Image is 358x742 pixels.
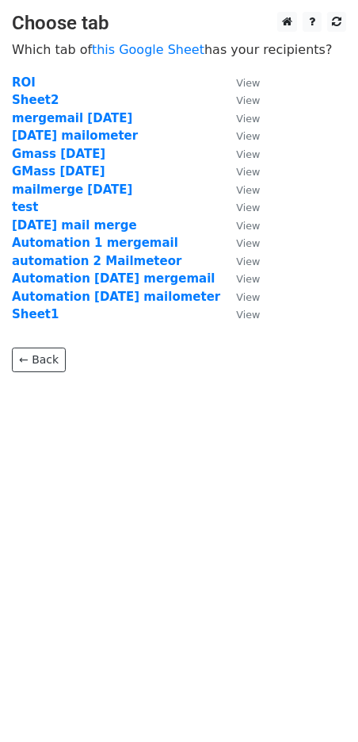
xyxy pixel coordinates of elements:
a: Sheet1 [12,307,59,321]
a: mailmerge [DATE] [12,183,132,197]
small: View [236,309,260,321]
a: Automation [DATE] mergemail [12,271,215,286]
a: [DATE] mail merge [12,218,137,233]
a: View [220,75,260,90]
a: [DATE] mailometer [12,129,138,143]
a: View [220,307,260,321]
a: View [220,236,260,250]
small: View [236,256,260,267]
a: View [220,218,260,233]
small: View [236,130,260,142]
a: View [220,147,260,161]
a: GMass [DATE] [12,164,105,179]
small: View [236,273,260,285]
small: View [236,184,260,196]
a: automation 2 Mailmeteor [12,254,181,268]
a: View [220,200,260,214]
a: View [220,254,260,268]
a: View [220,93,260,107]
a: Gmass [DATE] [12,147,105,161]
a: View [220,164,260,179]
small: View [236,220,260,232]
a: View [220,111,260,125]
p: Which tab of has your recipients? [12,41,346,58]
a: View [220,271,260,286]
a: test [12,200,38,214]
a: View [220,290,260,304]
small: View [236,202,260,213]
a: View [220,183,260,197]
a: mergemail [DATE] [12,111,132,125]
a: Automation 1 mergemail [12,236,178,250]
small: View [236,237,260,249]
a: ← Back [12,348,66,372]
small: View [236,94,260,106]
a: View [220,129,260,143]
h3: Choose tab [12,12,346,35]
a: Sheet2 [12,93,59,107]
small: View [236,166,260,178]
a: this Google Sheet [92,42,204,57]
small: View [236,291,260,303]
small: View [236,148,260,160]
small: View [236,113,260,125]
a: ROI [12,75,36,90]
small: View [236,77,260,89]
a: Automation [DATE] mailometer [12,290,220,304]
